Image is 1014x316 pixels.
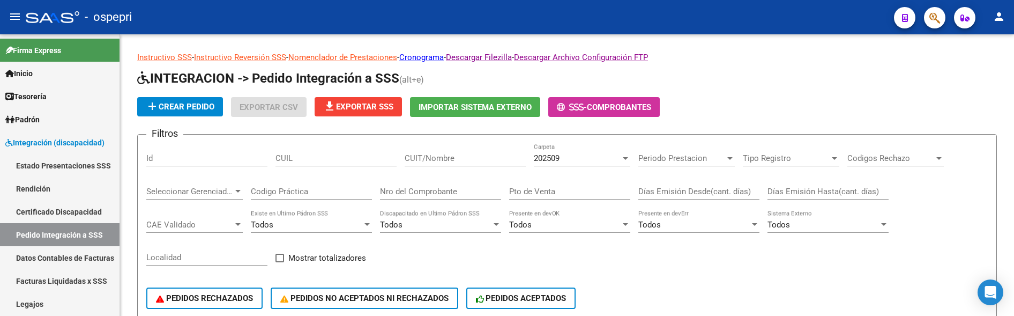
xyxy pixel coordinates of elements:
[137,71,399,86] span: INTEGRACION -> Pedido Integración a SSS
[271,288,458,309] button: PEDIDOS NO ACEPTADOS NI RECHAZADOS
[323,100,336,113] mat-icon: file_download
[194,53,286,62] a: Instructivo Reversión SSS
[315,97,402,116] button: Exportar SSS
[146,220,233,230] span: CAE Validado
[534,153,560,163] span: 202509
[9,10,21,23] mat-icon: menu
[466,288,576,309] button: PEDIDOS ACEPTADOS
[5,45,61,56] span: Firma Express
[5,68,33,79] span: Inicio
[146,100,159,113] mat-icon: add
[280,293,449,303] span: PEDIDOS NO ACEPTADOS NI RECHAZADOS
[5,114,40,126] span: Padrón
[156,293,253,303] span: PEDIDOS RECHAZADOS
[587,102,651,112] span: Comprobantes
[146,102,214,112] span: Crear Pedido
[323,102,393,112] span: Exportar SSS
[288,252,366,264] span: Mostrar totalizadores
[767,220,790,230] span: Todos
[146,126,183,141] h3: Filtros
[993,10,1005,23] mat-icon: person
[419,102,532,112] span: Importar Sistema Externo
[514,53,648,62] a: Descargar Archivo Configuración FTP
[638,153,725,163] span: Periodo Prestacion
[978,280,1003,305] div: Open Intercom Messenger
[146,187,233,196] span: Seleccionar Gerenciador
[288,53,397,62] a: Nomenclador de Prestaciones
[137,53,192,62] a: Instructivo SSS
[399,75,424,85] span: (alt+e)
[137,97,223,116] button: Crear Pedido
[509,220,532,230] span: Todos
[847,153,934,163] span: Codigos Rechazo
[399,53,444,62] a: Cronograma
[380,220,402,230] span: Todos
[137,52,997,63] p: - - - - -
[476,293,566,303] span: PEDIDOS ACEPTADOS
[231,97,307,117] button: Exportar CSV
[557,102,587,112] span: -
[240,102,298,112] span: Exportar CSV
[85,5,132,29] span: - ospepri
[638,220,661,230] span: Todos
[446,53,512,62] a: Descargar Filezilla
[410,97,540,117] button: Importar Sistema Externo
[548,97,660,117] button: -Comprobantes
[5,91,47,102] span: Tesorería
[743,153,830,163] span: Tipo Registro
[5,137,105,149] span: Integración (discapacidad)
[251,220,273,230] span: Todos
[146,288,263,309] button: PEDIDOS RECHAZADOS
